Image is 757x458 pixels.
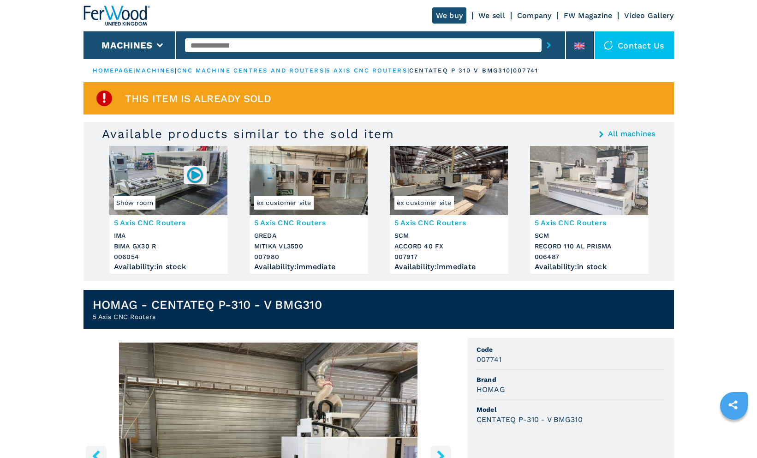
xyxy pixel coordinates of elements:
[477,375,665,384] span: Brand
[250,146,368,215] img: 5 Axis CNC Routers GREDA MITIKA VL3500
[604,41,613,50] img: Contact us
[114,217,223,228] h3: 5 Axis CNC Routers
[530,146,648,274] a: 5 Axis CNC Routers SCM RECORD 110 AL PRISMA5 Axis CNC RoutersSCMRECORD 110 AL PRISMA006487Availab...
[133,67,135,74] span: |
[177,67,324,74] a: cnc machine centres and routers
[125,93,271,104] span: This item is already sold
[114,265,223,269] div: Availability : in stock
[407,67,409,74] span: |
[513,66,538,75] p: 007741
[83,6,150,26] img: Ferwood
[718,416,750,451] iframe: Chat
[624,11,674,20] a: Video Gallery
[595,31,674,59] div: Contact us
[394,217,503,228] h3: 5 Axis CNC Routers
[114,230,223,262] h3: IMA BIMA GX30 R 006054
[95,89,113,108] img: SoldProduct
[409,66,513,75] p: centateq p 310 v bmg310 |
[93,312,322,321] h2: 5 Axis CNC Routers
[254,230,363,262] h3: GREDA MITIKA VL3500 007980
[324,67,326,74] span: |
[530,146,648,215] img: 5 Axis CNC Routers SCM RECORD 110 AL PRISMA
[93,67,134,74] a: HOMEPAGE
[390,146,508,274] a: 5 Axis CNC Routers SCM ACCORD 40 FXex customer site5 Axis CNC RoutersSCMACCORD 40 FX007917Availab...
[136,67,175,74] a: machines
[114,196,155,210] span: Show room
[109,146,227,215] img: 5 Axis CNC Routers IMA BIMA GX30 R
[517,11,552,20] a: Company
[390,146,508,215] img: 5 Axis CNC Routers SCM ACCORD 40 FX
[254,265,363,269] div: Availability : immediate
[477,405,665,414] span: Model
[535,265,644,269] div: Availability : in stock
[186,166,204,184] img: 006054
[175,67,177,74] span: |
[394,265,503,269] div: Availability : immediate
[721,393,745,416] a: sharethis
[250,146,368,274] a: 5 Axis CNC Routers GREDA MITIKA VL3500ex customer site5 Axis CNC RoutersGREDAMITIKA VL3500007980A...
[254,217,363,228] h3: 5 Axis CNC Routers
[477,345,665,354] span: Code
[477,354,502,365] h3: 007741
[542,35,556,56] button: submit-button
[535,230,644,262] h3: SCM RECORD 110 AL PRISMA 006487
[564,11,613,20] a: FW Magazine
[477,414,583,425] h3: CENTATEQ P-310 - V BMG310
[101,40,152,51] button: Machines
[432,7,467,24] a: We buy
[102,127,394,141] h3: Available products similar to the sold item
[535,217,644,228] h3: 5 Axis CNC Routers
[608,130,656,138] a: All machines
[93,297,322,312] h1: HOMAG - CENTATEQ P-310 - V BMG310
[394,196,454,210] span: ex customer site
[477,384,505,395] h3: HOMAG
[326,67,407,74] a: 5 axis cnc routers
[478,11,505,20] a: We sell
[254,196,314,210] span: ex customer site
[109,146,227,274] a: 5 Axis CNC Routers IMA BIMA GX30 RShow room0060545 Axis CNC RoutersIMABIMA GX30 R006054Availabili...
[394,230,503,262] h3: SCM ACCORD 40 FX 007917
